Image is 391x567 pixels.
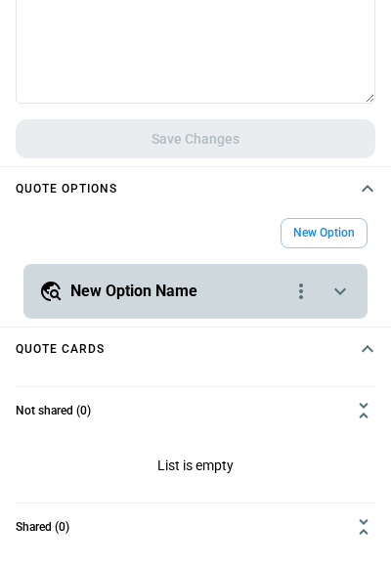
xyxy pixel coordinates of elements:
h6: Not shared (0) [16,405,91,417]
div: Quote Options [16,434,375,502]
p: List is empty [16,434,375,502]
div: quote-option-actions [289,280,313,303]
button: New Option [281,218,368,248]
h4: Quote Options [16,185,117,194]
h5: New Option Name [70,281,197,302]
h4: Quote cards [16,345,105,354]
button: Not shared (0) [16,387,375,434]
button: Shared (0) [16,503,375,550]
h6: Shared (0) [16,521,69,534]
button: New Option Namequote-option-actions [39,280,352,303]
